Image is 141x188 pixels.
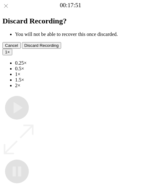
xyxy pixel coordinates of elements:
[15,32,138,37] li: You will not be able to recover this once discarded.
[60,2,81,9] a: 00:17:51
[3,17,138,25] h2: Discard Recording?
[15,66,138,72] li: 0.5×
[15,60,138,66] li: 0.25×
[15,77,138,83] li: 1.5×
[5,50,7,54] span: 1
[3,42,21,49] button: Cancel
[3,49,12,55] button: 1×
[15,72,138,77] li: 1×
[22,42,61,49] button: Discard Recording
[15,83,138,88] li: 2×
